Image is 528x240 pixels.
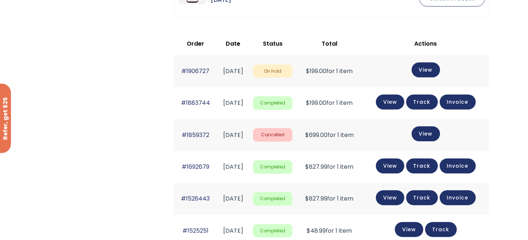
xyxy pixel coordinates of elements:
[305,194,327,203] span: 827.99
[406,190,438,205] a: Track
[296,151,362,183] td: for 1 item
[223,67,243,75] time: [DATE]
[376,190,404,205] a: View
[223,99,243,107] time: [DATE]
[296,87,362,119] td: for 1 item
[440,190,476,205] a: Invoice
[253,96,293,110] span: Completed
[305,163,309,171] span: $
[306,67,310,75] span: $
[406,95,438,110] a: Track
[305,131,309,139] span: $
[376,95,404,110] a: View
[412,62,440,77] a: View
[376,159,404,174] a: View
[182,226,209,235] a: #1525251
[187,39,204,48] span: Order
[181,194,210,203] a: #1526443
[182,163,209,171] a: #1692679
[223,194,243,203] time: [DATE]
[253,128,293,142] span: Cancelled
[306,67,326,75] span: 199.00
[305,194,309,203] span: $
[182,67,210,75] a: #1906727
[406,159,438,174] a: Track
[6,212,88,234] iframe: Sign Up via Text for Offers
[226,39,240,48] span: Date
[425,222,457,237] a: Track
[412,126,440,141] a: View
[296,119,362,151] td: for 1 item
[307,226,310,235] span: $
[263,39,283,48] span: Status
[253,224,293,238] span: Completed
[296,183,362,215] td: for 1 item
[296,55,362,87] td: for 1 item
[415,39,437,48] span: Actions
[253,192,293,206] span: Completed
[181,99,210,107] a: #1883744
[307,226,326,235] span: 48.99
[253,160,293,174] span: Completed
[253,65,293,78] span: On hold
[440,159,476,174] a: Invoice
[223,226,243,235] time: [DATE]
[305,131,327,139] span: 699.00
[395,222,423,237] a: View
[306,99,310,107] span: $
[182,131,209,139] a: #1859372
[440,95,476,110] a: Invoice
[322,39,337,48] span: Total
[223,131,243,139] time: [DATE]
[306,99,326,107] span: 199.00
[305,163,327,171] span: 827.99
[223,163,243,171] time: [DATE]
